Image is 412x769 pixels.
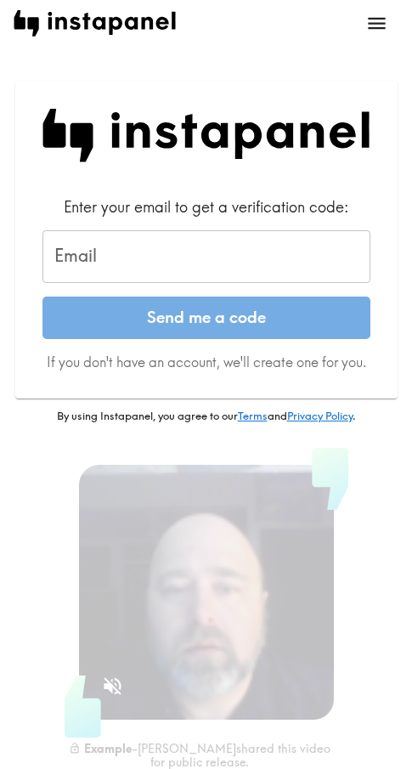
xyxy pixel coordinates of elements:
[94,668,131,704] button: Sound is off
[238,409,268,422] a: Terms
[14,10,176,37] img: instapanel
[287,409,353,422] a: Privacy Policy
[42,297,370,339] button: Send me a code
[42,196,370,218] div: Enter your email to get a verification code:
[84,740,132,755] b: Example
[15,409,398,424] p: By using Instapanel, you agree to our and .
[355,2,398,45] button: open menu
[42,353,370,371] p: If you don't have an account, we'll create one for you.
[42,109,370,162] img: Instapanel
